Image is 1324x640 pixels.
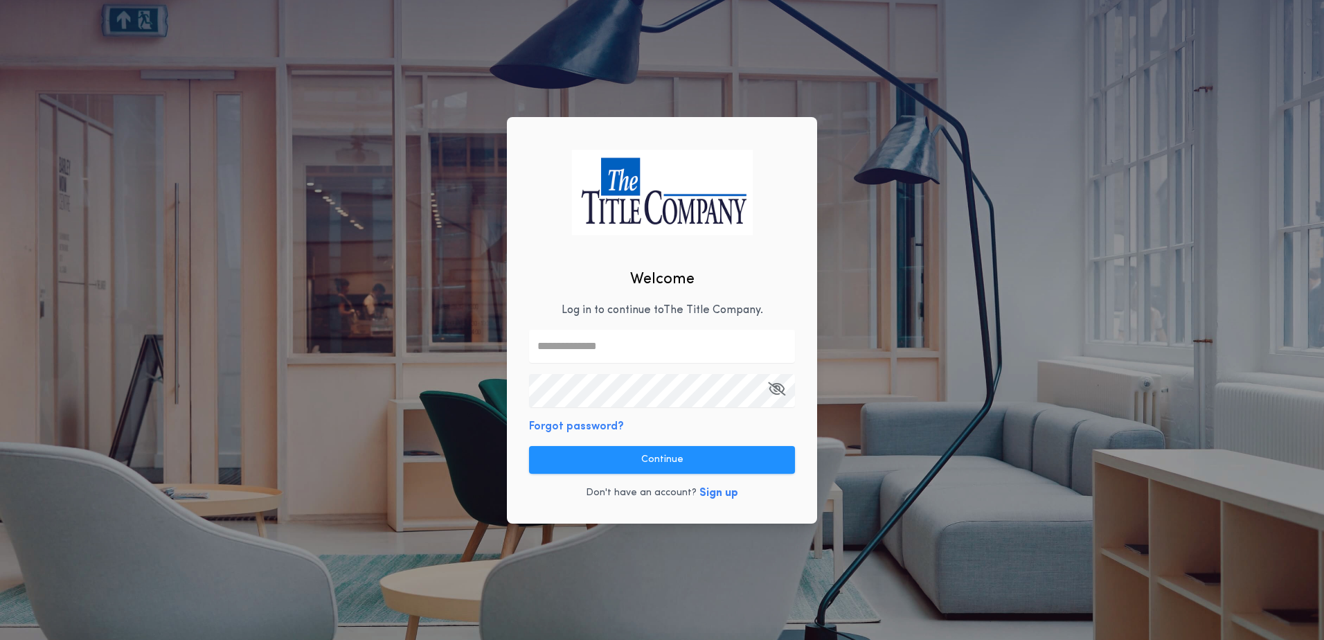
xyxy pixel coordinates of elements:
h2: Welcome [630,268,695,291]
img: logo [571,150,753,235]
button: Forgot password? [529,418,624,435]
p: Don't have an account? [586,486,697,500]
p: Log in to continue to The Title Company . [562,302,763,319]
button: Continue [529,446,795,474]
button: Sign up [699,485,738,501]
